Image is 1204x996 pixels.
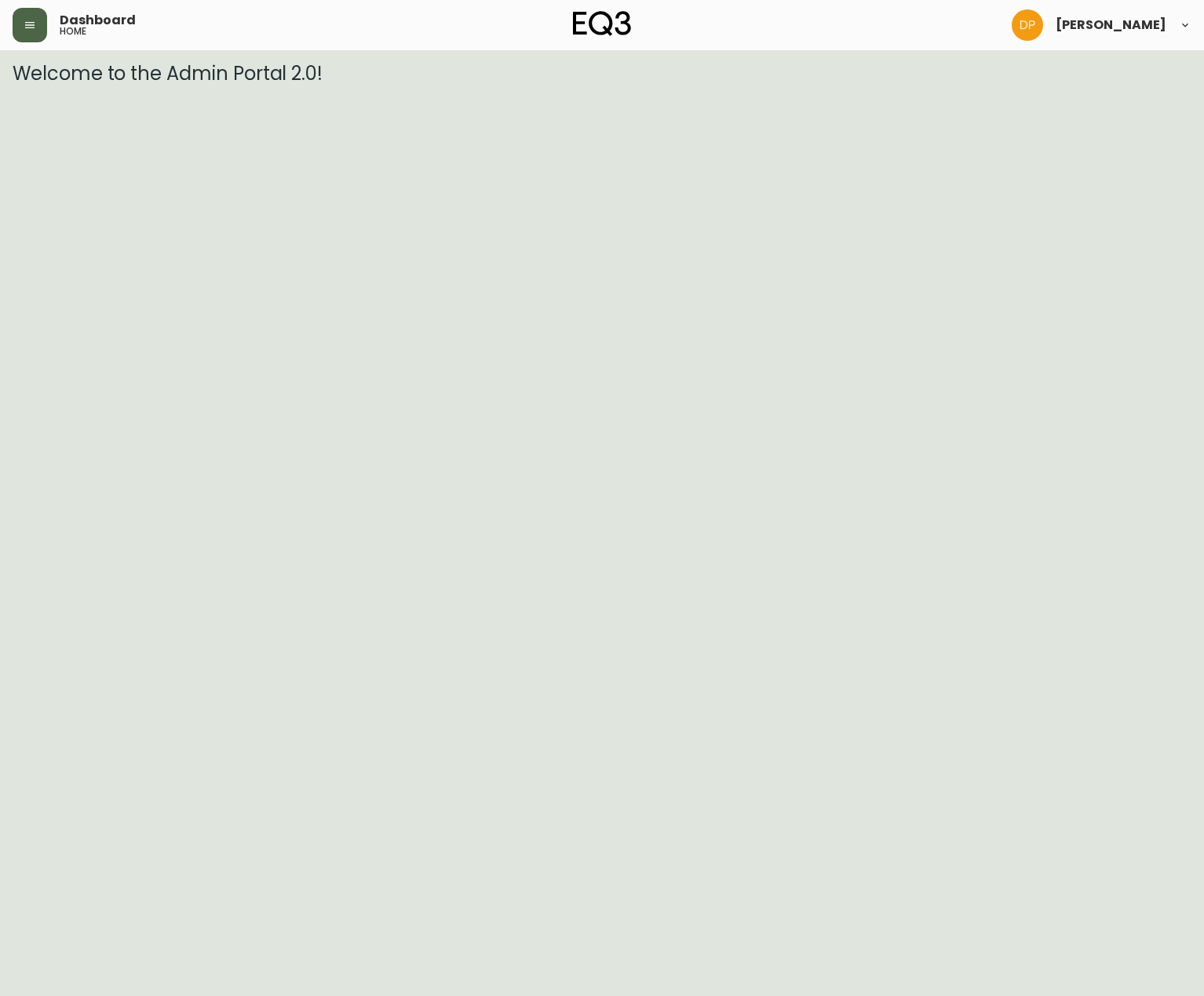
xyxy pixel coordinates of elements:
[13,63,1191,85] h3: Welcome to the Admin Portal 2.0!
[1056,19,1166,31] span: [PERSON_NAME]
[60,27,86,36] h5: home
[60,14,136,27] span: Dashboard
[1012,9,1043,41] img: b0154ba12ae69382d64d2f3159806b19
[573,11,631,36] img: logo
